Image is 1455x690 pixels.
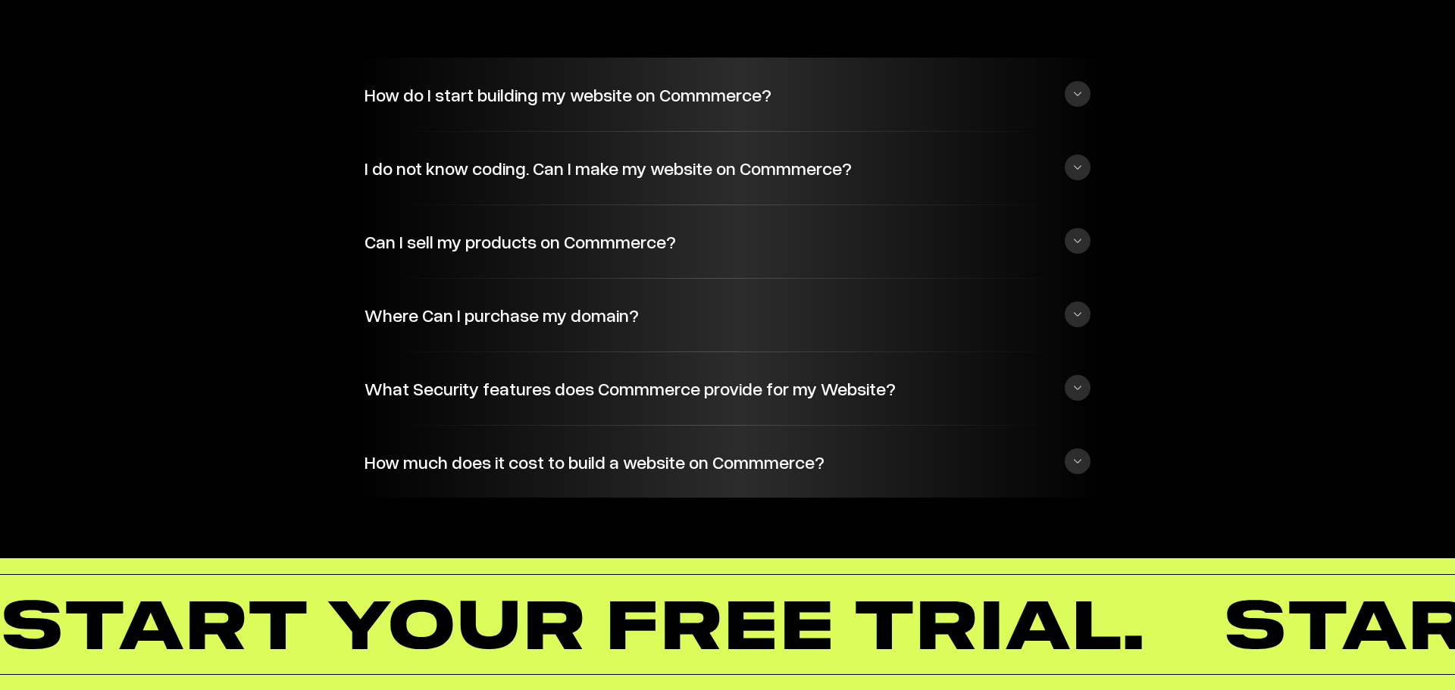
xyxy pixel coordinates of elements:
button: Where Can I purchase my domain? [365,294,1090,335]
button: I do not know coding. Can I make my website on Commmerce? [365,147,1090,188]
button: What Security features does Commmerce provide for my Website? [365,367,1090,408]
button: Can I sell my products on Commmerce? [365,220,1090,261]
button: How do I start building my website on Commmerce? [365,73,1090,114]
button: How much does it cost to build a website on Commmerce? [365,441,1090,482]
